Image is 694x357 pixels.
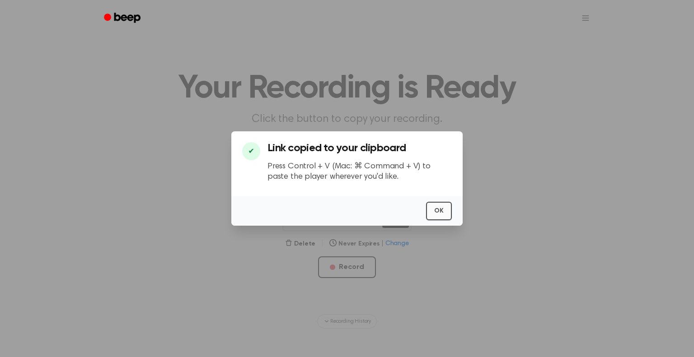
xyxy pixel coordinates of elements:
button: Open menu [575,7,596,29]
h3: Link copied to your clipboard [267,142,452,154]
button: OK [426,202,452,220]
div: ✔ [242,142,260,160]
p: Press Control + V (Mac: ⌘ Command + V) to paste the player wherever you'd like. [267,162,452,182]
a: Beep [98,9,149,27]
